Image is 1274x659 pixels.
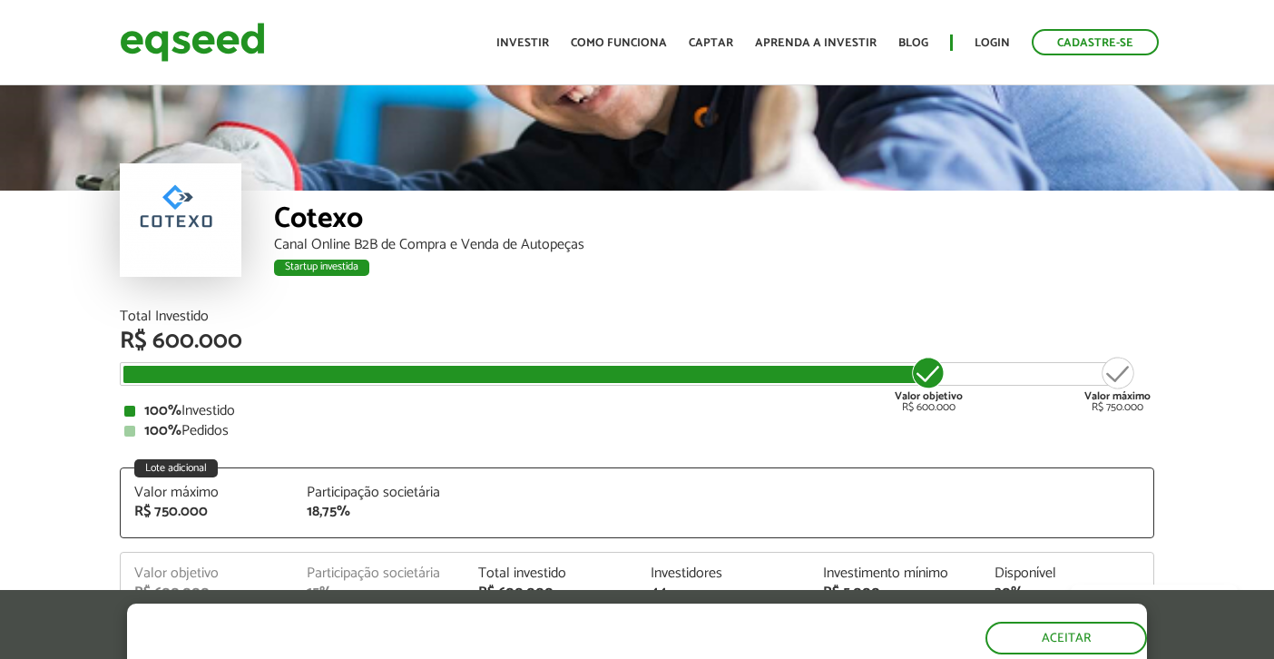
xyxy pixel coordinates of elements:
[307,486,452,500] div: Participação societária
[1071,585,1238,623] a: Fale conosco
[124,424,1150,438] div: Pedidos
[651,566,796,581] div: Investidores
[895,355,963,413] div: R$ 600.000
[651,585,796,600] div: 44
[823,585,968,600] div: R$ 5.000
[985,622,1147,654] button: Aceitar
[307,566,452,581] div: Participação societária
[995,585,1140,600] div: 20%
[134,585,279,600] div: R$ 600.000
[307,585,452,600] div: 15%
[898,37,928,49] a: Blog
[975,37,1010,49] a: Login
[144,398,181,423] strong: 100%
[478,566,623,581] div: Total investido
[120,329,1154,353] div: R$ 600.000
[144,418,181,443] strong: 100%
[120,18,265,66] img: EqSeed
[478,585,623,600] div: R$ 600.000
[496,37,549,49] a: Investir
[895,388,963,405] strong: Valor objetivo
[274,238,1154,252] div: Canal Online B2B de Compra e Venda de Autopeças
[124,404,1150,418] div: Investido
[571,37,667,49] a: Como funciona
[689,37,733,49] a: Captar
[1084,388,1151,405] strong: Valor máximo
[1084,355,1151,413] div: R$ 750.000
[274,260,369,276] div: Startup investida
[1032,29,1159,55] a: Cadastre-se
[134,486,279,500] div: Valor máximo
[134,566,279,581] div: Valor objetivo
[274,204,1154,238] div: Cotexo
[134,459,218,477] div: Lote adicional
[120,310,1154,324] div: Total Investido
[995,566,1140,581] div: Disponível
[755,37,877,49] a: Aprenda a investir
[134,505,279,519] div: R$ 750.000
[307,505,452,519] div: 18,75%
[823,566,968,581] div: Investimento mínimo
